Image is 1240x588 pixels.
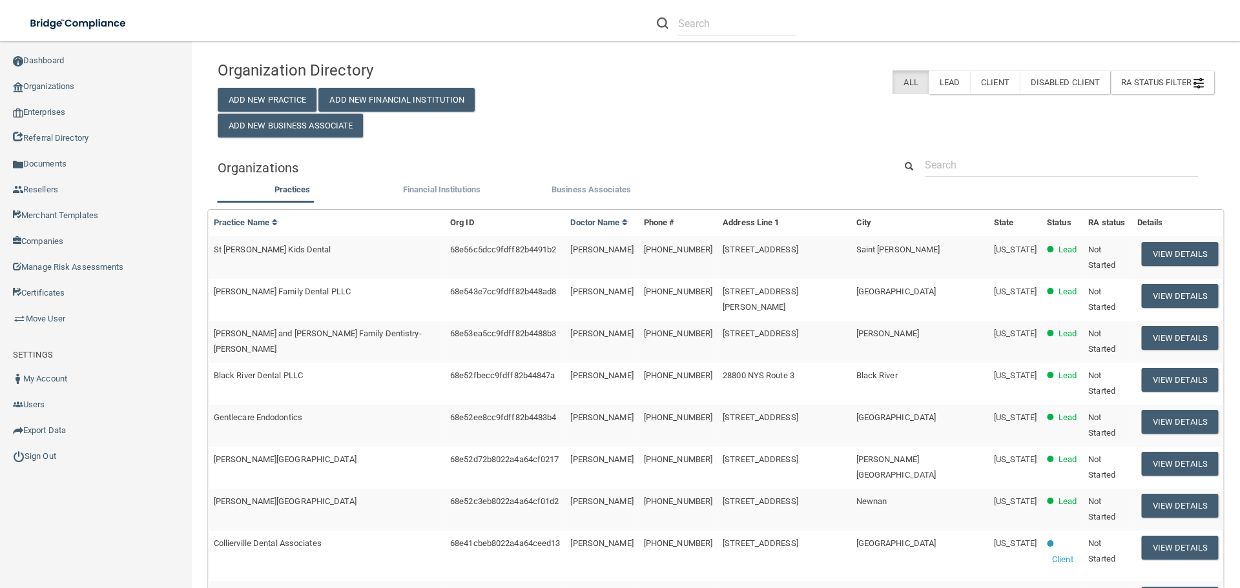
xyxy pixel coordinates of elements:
[274,185,311,194] span: Practices
[856,538,936,548] span: [GEOGRAPHIC_DATA]
[403,185,480,194] span: Financial Institutions
[552,185,631,194] span: Business Associates
[644,496,712,506] span: [PHONE_NUMBER]
[570,329,633,338] span: [PERSON_NAME]
[13,312,26,325] img: briefcase.64adab9b.png
[13,185,23,195] img: ic_reseller.de258add.png
[1088,412,1115,438] span: Not Started
[994,287,1037,296] span: [US_STATE]
[856,454,936,480] span: [PERSON_NAME][GEOGRAPHIC_DATA]
[13,82,23,92] img: organization-icon.f8decf85.png
[450,454,559,464] span: 68e52d72b8022a4a64cf0217
[657,17,668,29] img: ic-search.3b580494.png
[214,412,302,422] span: Gentlecare Endodontics
[723,538,798,548] span: [STREET_ADDRESS]
[13,425,23,436] img: icon-export.b9366987.png
[445,210,565,236] th: Org ID
[723,496,798,506] span: [STREET_ADDRESS]
[218,114,364,137] button: Add New Business Associate
[929,70,970,94] label: Lead
[13,451,25,462] img: ic_power_dark.7ecde6b1.png
[450,538,560,548] span: 68e41cbeb8022a4a64ceed13
[1059,410,1077,425] p: Lead
[450,287,556,296] span: 68e543e7cc9fdff82b448ad8
[723,245,798,254] span: [STREET_ADDRESS]
[1020,70,1111,94] label: Disabled Client
[1088,538,1115,563] span: Not Started
[13,159,23,170] img: icon-documents.8dae5593.png
[214,370,303,380] span: Black River Dental PLLC
[644,370,712,380] span: [PHONE_NUMBER]
[856,412,936,422] span: [GEOGRAPHIC_DATA]
[723,412,798,422] span: [STREET_ADDRESS]
[994,245,1037,254] span: [US_STATE]
[214,287,351,296] span: [PERSON_NAME] Family Dental PLLC
[1059,452,1077,467] p: Lead
[214,496,356,506] span: [PERSON_NAME][GEOGRAPHIC_DATA]
[723,329,798,338] span: [STREET_ADDRESS]
[994,412,1037,422] span: [US_STATE]
[570,287,633,296] span: [PERSON_NAME]
[570,412,633,422] span: [PERSON_NAME]
[639,210,718,236] th: Phone #
[644,287,712,296] span: [PHONE_NUMBER]
[570,538,633,548] span: [PERSON_NAME]
[994,370,1037,380] span: [US_STATE]
[994,454,1037,464] span: [US_STATE]
[856,287,936,296] span: [GEOGRAPHIC_DATA]
[856,496,887,506] span: Newnan
[218,62,537,79] h4: Organization Directory
[970,70,1020,94] label: Client
[517,182,666,201] li: Business Associate
[1059,284,1077,299] p: Lead
[856,245,940,254] span: Saint [PERSON_NAME]
[856,370,898,380] span: Black River
[373,182,510,198] label: Financial Institutions
[1088,496,1115,522] span: Not Started
[1193,78,1204,88] img: icon-filter@2x.21656d0b.png
[570,454,633,464] span: [PERSON_NAME]
[1059,494,1077,509] p: Lead
[1142,452,1218,476] button: View Details
[1088,454,1115,480] span: Not Started
[214,454,356,464] span: [PERSON_NAME][GEOGRAPHIC_DATA]
[1088,329,1115,354] span: Not Started
[723,454,798,464] span: [STREET_ADDRESS]
[1142,326,1218,350] button: View Details
[644,538,712,548] span: [PHONE_NUMBER]
[644,329,712,338] span: [PHONE_NUMBER]
[1142,494,1218,518] button: View Details
[218,161,876,175] h5: Organizations
[214,245,331,254] span: St [PERSON_NAME] Kids Dental
[644,454,712,464] span: [PHONE_NUMBER]
[224,182,360,198] label: Practices
[856,329,919,338] span: [PERSON_NAME]
[723,370,794,380] span: 28800 NYS Route 3
[1142,284,1218,308] button: View Details
[523,182,659,198] label: Business Associates
[851,210,989,236] th: City
[1059,326,1077,341] p: Lead
[1052,552,1073,567] p: Client
[644,412,712,422] span: [PHONE_NUMBER]
[678,12,796,35] input: Search
[318,88,475,112] button: Add New Financial Institution
[570,218,628,227] a: Doctor Name
[450,370,555,380] span: 68e52fbecc9fdff82b44847a
[450,496,559,506] span: 68e52c3eb8022a4a64cf01d2
[1142,368,1218,392] button: View Details
[718,210,851,236] th: Address Line 1
[1088,287,1115,312] span: Not Started
[214,329,422,354] span: [PERSON_NAME] and [PERSON_NAME] Family Dentistry- [PERSON_NAME]
[1088,245,1115,270] span: Not Started
[570,245,633,254] span: [PERSON_NAME]
[13,108,23,117] img: enterprise.0d942306.png
[570,496,633,506] span: [PERSON_NAME]
[644,245,712,254] span: [PHONE_NUMBER]
[893,70,928,94] label: All
[925,153,1198,177] input: Search
[570,370,633,380] span: [PERSON_NAME]
[994,329,1037,338] span: [US_STATE]
[994,496,1037,506] span: [US_STATE]
[1083,210,1131,236] th: RA status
